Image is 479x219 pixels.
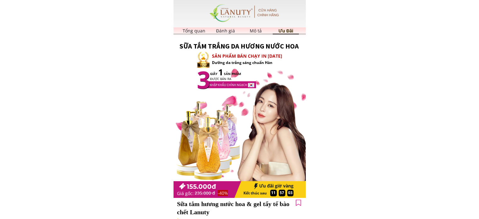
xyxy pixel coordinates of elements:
h3: : [274,190,277,196]
h3: Ưu đãi giờ vàng [248,183,294,189]
h3: Dưỡng da trắng sáng chuẩn Hàn [212,60,302,66]
h3: 235.000 đ [195,190,237,197]
span: ĐƯỢC BÁN RA [210,77,231,81]
h3: 1 [215,65,226,79]
h3: GIÂY SẢN PHẨM [210,71,290,81]
h3: Đánh giá [216,27,236,34]
h3: Ưu Đãi [276,27,296,34]
span: Sữa tắm hương nước hoa & gel tẩy tế bào chết Lanuty [177,200,289,216]
h3: Mô tả [246,27,265,34]
h3: SẢN PHẨM BÁN CHẠY IN [DATE] [212,53,302,60]
h3: SỮA TẮM TRẮNG DA HƯƠNG NƯỚC HOA [173,41,305,52]
h3: Giá gốc: [177,190,195,197]
h3: Tổng quan [182,27,206,34]
h3: : [283,190,286,196]
h3: 3 [191,61,217,98]
h3: Kết thúc sau [243,190,269,196]
h3: 155.000đ [187,182,233,192]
